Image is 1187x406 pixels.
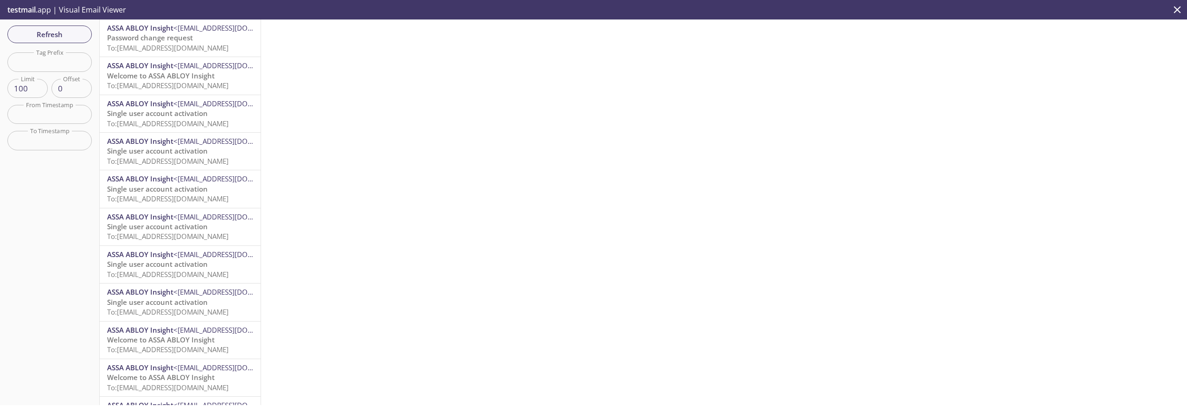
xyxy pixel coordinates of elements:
[107,270,229,279] span: To: [EMAIL_ADDRESS][DOMAIN_NAME]
[107,136,173,146] span: ASSA ABLOY Insight
[100,322,261,359] div: ASSA ABLOY Insight<[EMAIL_ADDRESS][DOMAIN_NAME]>Welcome to ASSA ABLOY InsightTo:[EMAIL_ADDRESS][D...
[107,119,229,128] span: To: [EMAIL_ADDRESS][DOMAIN_NAME]
[107,307,229,316] span: To: [EMAIL_ADDRESS][DOMAIN_NAME]
[173,363,294,372] span: <[EMAIL_ADDRESS][DOMAIN_NAME]>
[107,43,229,52] span: To: [EMAIL_ADDRESS][DOMAIN_NAME]
[100,170,261,207] div: ASSA ABLOY Insight<[EMAIL_ADDRESS][DOMAIN_NAME]>Single user account activationTo:[EMAIL_ADDRESS][...
[107,71,215,80] span: Welcome to ASSA ABLOY Insight
[107,345,229,354] span: To: [EMAIL_ADDRESS][DOMAIN_NAME]
[107,99,173,108] span: ASSA ABLOY Insight
[7,26,92,43] button: Refresh
[107,61,173,70] span: ASSA ABLOY Insight
[107,259,208,269] span: Single user account activation
[7,5,36,15] span: testmail
[107,146,208,155] span: Single user account activation
[173,174,294,183] span: <[EMAIL_ADDRESS][DOMAIN_NAME]>
[107,109,208,118] span: Single user account activation
[100,95,261,132] div: ASSA ABLOY Insight<[EMAIL_ADDRESS][DOMAIN_NAME]>Single user account activationTo:[EMAIL_ADDRESS][...
[107,184,208,193] span: Single user account activation
[107,174,173,183] span: ASSA ABLOY Insight
[100,246,261,283] div: ASSA ABLOY Insight<[EMAIL_ADDRESS][DOMAIN_NAME]>Single user account activationTo:[EMAIL_ADDRESS][...
[107,212,173,221] span: ASSA ABLOY Insight
[173,212,294,221] span: <[EMAIL_ADDRESS][DOMAIN_NAME]>
[100,284,261,321] div: ASSA ABLOY Insight<[EMAIL_ADDRESS][DOMAIN_NAME]>Single user account activationTo:[EMAIL_ADDRESS][...
[15,28,84,40] span: Refresh
[107,23,173,32] span: ASSA ABLOY Insight
[107,383,229,392] span: To: [EMAIL_ADDRESS][DOMAIN_NAME]
[107,325,173,335] span: ASSA ABLOY Insight
[173,61,294,70] span: <[EMAIL_ADDRESS][DOMAIN_NAME]>
[107,297,208,307] span: Single user account activation
[107,335,215,344] span: Welcome to ASSA ABLOY Insight
[100,57,261,94] div: ASSA ABLOY Insight<[EMAIL_ADDRESS][DOMAIN_NAME]>Welcome to ASSA ABLOY InsightTo:[EMAIL_ADDRESS][D...
[173,23,294,32] span: <[EMAIL_ADDRESS][DOMAIN_NAME]>
[100,208,261,245] div: ASSA ABLOY Insight<[EMAIL_ADDRESS][DOMAIN_NAME]>Single user account activationTo:[EMAIL_ADDRESS][...
[173,250,294,259] span: <[EMAIL_ADDRESS][DOMAIN_NAME]>
[100,359,261,396] div: ASSA ABLOY Insight<[EMAIL_ADDRESS][DOMAIN_NAME]>Welcome to ASSA ABLOY InsightTo:[EMAIL_ADDRESS][D...
[107,287,173,296] span: ASSA ABLOY Insight
[173,287,294,296] span: <[EMAIL_ADDRESS][DOMAIN_NAME]>
[173,99,294,108] span: <[EMAIL_ADDRESS][DOMAIN_NAME]>
[107,222,208,231] span: Single user account activation
[107,194,229,203] span: To: [EMAIL_ADDRESS][DOMAIN_NAME]
[100,133,261,170] div: ASSA ABLOY Insight<[EMAIL_ADDRESS][DOMAIN_NAME]>Single user account activationTo:[EMAIL_ADDRESS][...
[107,81,229,90] span: To: [EMAIL_ADDRESS][DOMAIN_NAME]
[173,325,294,335] span: <[EMAIL_ADDRESS][DOMAIN_NAME]>
[107,363,173,372] span: ASSA ABLOY Insight
[107,156,229,166] span: To: [EMAIL_ADDRESS][DOMAIN_NAME]
[107,232,229,241] span: To: [EMAIL_ADDRESS][DOMAIN_NAME]
[107,250,173,259] span: ASSA ABLOY Insight
[173,136,294,146] span: <[EMAIL_ADDRESS][DOMAIN_NAME]>
[107,33,193,42] span: Password change request
[107,373,215,382] span: Welcome to ASSA ABLOY Insight
[100,19,261,57] div: ASSA ABLOY Insight<[EMAIL_ADDRESS][DOMAIN_NAME]>Password change requestTo:[EMAIL_ADDRESS][DOMAIN_...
